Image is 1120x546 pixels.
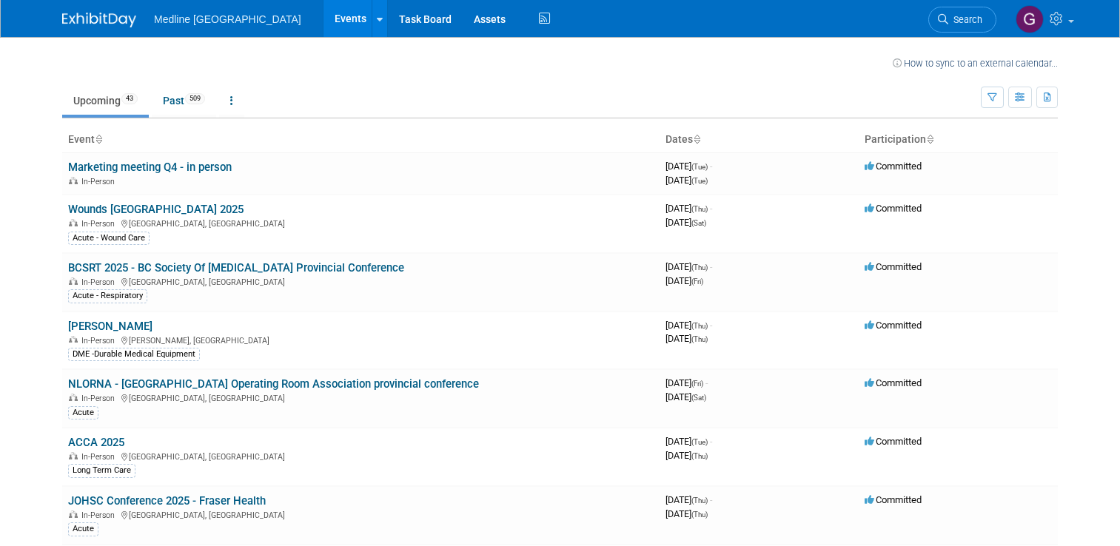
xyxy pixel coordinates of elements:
span: [DATE] [665,333,708,344]
a: Sort by Event Name [95,133,102,145]
span: (Thu) [691,205,708,213]
span: In-Person [81,336,119,346]
a: NLORNA - [GEOGRAPHIC_DATA] Operating Room Association provincial conference [68,377,479,391]
span: [DATE] [665,494,712,505]
a: Search [928,7,996,33]
span: [DATE] [665,436,712,447]
span: (Tue) [691,163,708,171]
span: [DATE] [665,261,712,272]
a: JOHSC Conference 2025 - Fraser Health [68,494,266,508]
img: In-Person Event [69,277,78,285]
span: (Sat) [691,394,706,402]
span: [DATE] [665,391,706,402]
span: 43 [121,93,138,104]
span: (Thu) [691,335,708,343]
div: [GEOGRAPHIC_DATA], [GEOGRAPHIC_DATA] [68,275,654,287]
span: (Tue) [691,438,708,446]
span: Search [948,14,982,25]
div: [GEOGRAPHIC_DATA], [GEOGRAPHIC_DATA] [68,450,654,462]
div: [GEOGRAPHIC_DATA], [GEOGRAPHIC_DATA] [68,217,654,229]
a: [PERSON_NAME] [68,320,152,333]
a: Upcoming43 [62,87,149,115]
span: In-Person [81,452,119,462]
span: - [710,436,712,447]
span: (Thu) [691,452,708,460]
span: (Sat) [691,219,706,227]
img: In-Person Event [69,452,78,459]
a: Marketing meeting Q4 - in person [68,161,232,174]
th: Event [62,127,660,152]
img: ExhibitDay [62,13,136,27]
div: Long Term Care [68,464,135,477]
span: Committed [865,377,922,388]
span: - [710,203,712,214]
img: In-Person Event [69,219,78,226]
a: BCSRT 2025 - BC Society Of [MEDICAL_DATA] Provincial Conference [68,261,404,274]
span: Committed [865,203,922,214]
span: - [710,494,712,505]
span: (Fri) [691,277,703,286]
a: Past509 [152,87,216,115]
span: - [710,261,712,272]
a: Wounds [GEOGRAPHIC_DATA] 2025 [68,203,244,216]
span: Committed [865,320,922,331]
img: In-Person Event [69,177,78,184]
div: Acute - Respiratory [68,289,147,303]
img: Gillian Kerr [1016,5,1044,33]
span: Medline [GEOGRAPHIC_DATA] [154,13,301,25]
span: 509 [185,93,205,104]
span: - [710,161,712,172]
span: (Thu) [691,510,708,519]
span: In-Person [81,277,119,287]
span: [DATE] [665,450,708,461]
div: Acute - Wound Care [68,232,150,245]
th: Dates [660,127,859,152]
div: [GEOGRAPHIC_DATA], [GEOGRAPHIC_DATA] [68,391,654,403]
a: Sort by Participation Type [926,133,933,145]
span: In-Person [81,510,119,520]
a: How to sync to an external calendar... [893,58,1058,69]
a: ACCA 2025 [68,436,124,449]
span: Committed [865,161,922,172]
span: Committed [865,436,922,447]
span: - [705,377,708,388]
span: [DATE] [665,161,712,172]
span: Committed [865,494,922,505]
span: (Fri) [691,380,703,388]
span: Committed [865,261,922,272]
div: [GEOGRAPHIC_DATA], [GEOGRAPHIC_DATA] [68,508,654,520]
span: (Thu) [691,496,708,505]
th: Participation [859,127,1058,152]
span: In-Person [81,177,119,186]
img: In-Person Event [69,394,78,401]
span: [DATE] [665,203,712,214]
div: DME -Durable Medical Equipment [68,348,200,361]
span: [DATE] [665,217,706,228]
div: Acute [68,522,98,536]
div: Acute [68,406,98,419]
div: [PERSON_NAME], [GEOGRAPHIC_DATA] [68,334,654,346]
a: Sort by Start Date [693,133,700,145]
span: (Thu) [691,263,708,272]
span: (Thu) [691,322,708,330]
span: [DATE] [665,275,703,286]
span: In-Person [81,219,119,229]
img: In-Person Event [69,510,78,518]
span: [DATE] [665,377,708,388]
span: (Tue) [691,177,708,185]
img: In-Person Event [69,336,78,343]
span: In-Person [81,394,119,403]
span: - [710,320,712,331]
span: [DATE] [665,508,708,519]
span: [DATE] [665,320,712,331]
span: [DATE] [665,175,708,186]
